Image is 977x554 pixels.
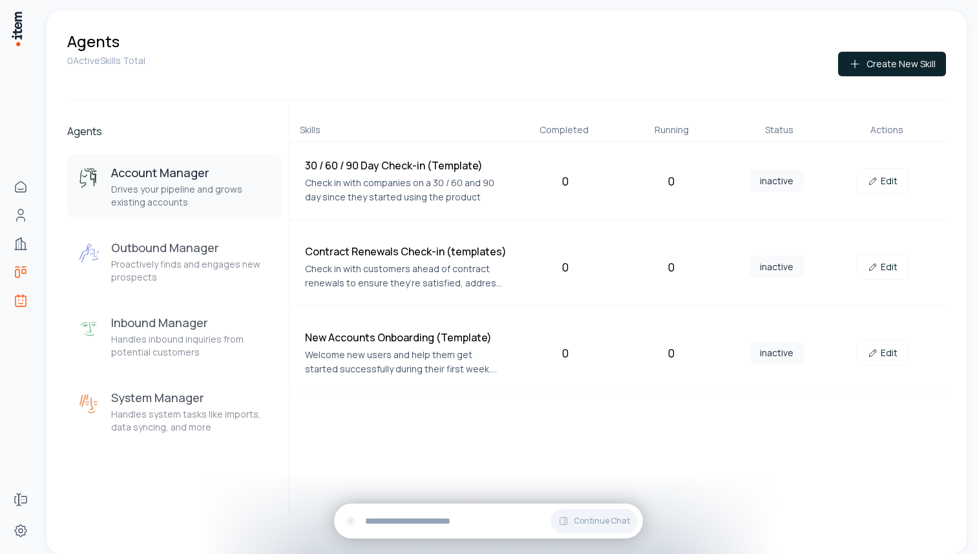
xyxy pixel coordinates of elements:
div: 0 [623,172,719,190]
a: Forms [8,487,34,513]
h3: Inbound Manager [111,315,271,330]
a: Edit [857,254,909,280]
button: Outbound ManagerOutbound ManagerProactively finds and engages new prospects [67,229,281,294]
a: Edit [857,168,909,194]
span: inactive [750,255,804,278]
a: Home [8,174,34,200]
p: Handles system tasks like imports, data syncing, and more [111,408,271,434]
img: Outbound Manager [78,242,101,266]
p: Check in with customers ahead of contract renewals to ensure they’re satisfied, address any conce... [305,262,507,290]
h3: Outbound Manager [111,240,271,255]
p: Check in with companies on a 30 / 60 and 90 day since they started using the product [305,176,507,204]
h2: Agents [67,123,281,139]
button: Inbound ManagerInbound ManagerHandles inbound inquiries from potential customers [67,304,281,369]
div: Continue Chat [334,504,643,538]
a: Contacts [8,202,34,228]
div: Status [731,123,828,136]
h4: 30 / 60 / 90 Day Check-in (Template) [305,158,507,173]
span: Continue Chat [574,516,630,526]
h3: System Manager [111,390,271,405]
a: Settings [8,518,34,544]
img: System Manager [78,392,101,416]
h4: Contract Renewals Check-in (templates) [305,244,507,259]
div: Actions [838,123,936,136]
button: Create New Skill [838,52,946,76]
div: 0 [517,172,613,190]
p: Drives your pipeline and grows existing accounts [111,183,271,209]
span: inactive [750,341,804,364]
div: 0 [623,344,719,362]
div: 0 [517,258,613,276]
a: Agents [8,288,34,314]
p: 0 Active Skills Total [67,54,145,67]
button: Continue Chat [551,509,638,533]
div: Skills [300,123,505,136]
div: 0 [623,258,719,276]
img: Inbound Manager [78,317,101,341]
img: Item Brain Logo [10,10,23,47]
p: Handles inbound inquiries from potential customers [111,333,271,359]
div: Running [623,123,720,136]
p: Proactively finds and engages new prospects [111,258,271,284]
div: Completed [515,123,613,136]
h1: Agents [67,31,120,52]
h3: Account Manager [111,165,271,180]
h4: New Accounts Onboarding (Template) [305,330,507,345]
button: Account ManagerAccount ManagerDrives your pipeline and grows existing accounts [67,154,281,219]
div: 0 [517,344,613,362]
span: inactive [750,169,804,192]
button: System ManagerSystem ManagerHandles system tasks like imports, data syncing, and more [67,379,281,444]
a: deals [8,259,34,285]
a: Edit [857,340,909,366]
a: Companies [8,231,34,257]
p: Welcome new users and help them get started successfully during their first week. The goal is to ... [305,348,507,376]
img: Account Manager [78,167,101,191]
